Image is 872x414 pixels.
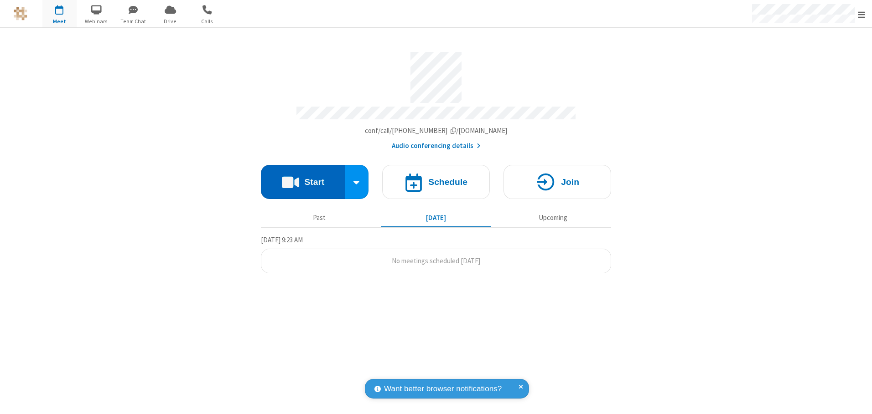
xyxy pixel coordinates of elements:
section: Account details [261,45,611,151]
button: Copy my meeting room linkCopy my meeting room link [365,126,508,136]
button: Join [503,165,611,199]
button: [DATE] [381,209,491,226]
span: Want better browser notifications? [384,383,502,395]
span: Copy my meeting room link [365,126,508,135]
button: Past [265,209,374,226]
span: [DATE] 9:23 AM [261,235,303,244]
span: Meet [42,17,77,26]
h4: Schedule [428,178,467,186]
span: Webinars [79,17,114,26]
span: Team Chat [116,17,151,26]
h4: Join [561,178,579,186]
span: No meetings scheduled [DATE] [392,256,480,265]
section: Today's Meetings [261,235,611,274]
button: Upcoming [498,209,608,226]
h4: Start [304,178,324,186]
span: Calls [190,17,224,26]
button: Audio conferencing details [392,141,481,151]
div: Start conference options [345,165,369,199]
button: Start [261,165,345,199]
button: Schedule [382,165,490,199]
span: Drive [153,17,187,26]
img: QA Selenium DO NOT DELETE OR CHANGE [14,7,27,20]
